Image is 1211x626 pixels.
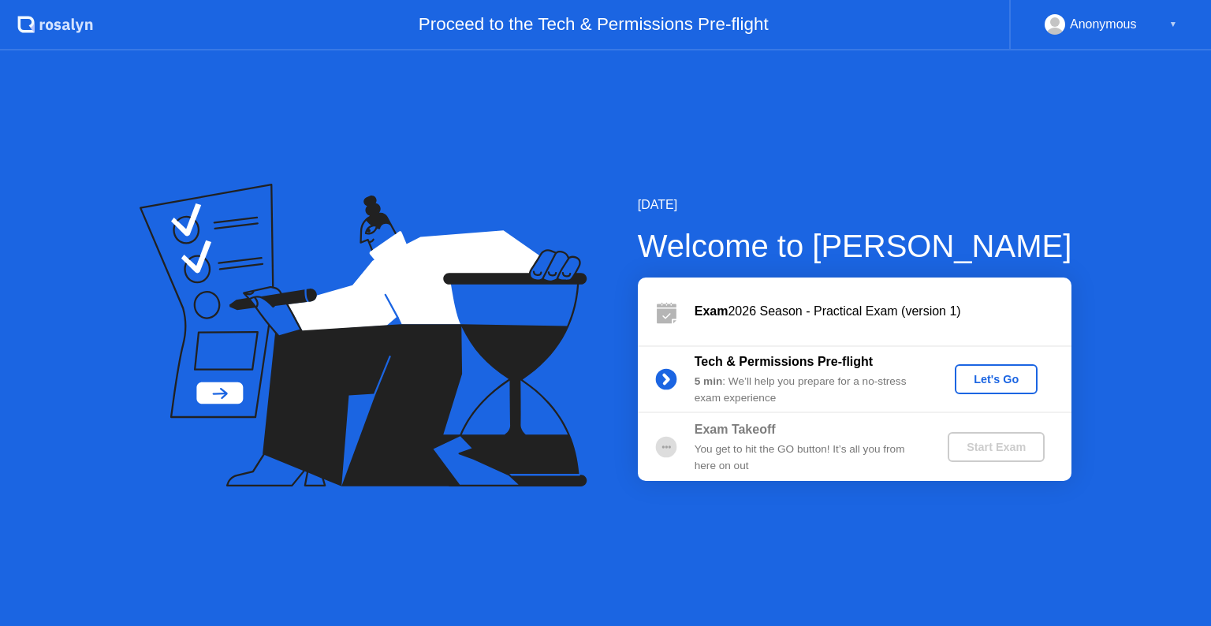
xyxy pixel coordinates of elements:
b: 5 min [695,375,723,387]
div: [DATE] [638,196,1072,214]
div: : We’ll help you prepare for a no-stress exam experience [695,374,922,406]
div: Start Exam [954,441,1038,453]
button: Start Exam [948,432,1045,462]
div: ▼ [1169,14,1177,35]
b: Exam [695,304,728,318]
div: Let's Go [961,373,1031,386]
div: You get to hit the GO button! It’s all you from here on out [695,442,922,474]
div: Anonymous [1070,14,1137,35]
button: Let's Go [955,364,1038,394]
b: Tech & Permissions Pre-flight [695,355,873,368]
div: Welcome to [PERSON_NAME] [638,222,1072,270]
div: 2026 Season - Practical Exam (version 1) [695,302,1071,321]
b: Exam Takeoff [695,423,776,436]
